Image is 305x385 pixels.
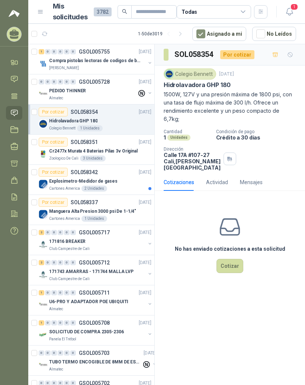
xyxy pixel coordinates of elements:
[64,290,70,295] div: 0
[79,49,110,54] p: GSOL005755
[70,79,76,84] div: 0
[216,129,302,134] p: Condición de pago
[49,268,134,275] p: 171743 AMARRAS - 171744 MALLA LVP
[79,260,110,265] p: GSOL005712
[45,290,51,295] div: 0
[80,155,106,161] div: 3 Unidades
[45,49,51,54] div: 0
[51,350,57,356] div: 0
[49,87,86,94] p: PEDIDO THINNER
[206,178,228,186] div: Actividad
[139,199,151,206] p: [DATE]
[9,9,20,18] img: Logo peakr
[216,134,302,141] p: Crédito a 30 días
[51,320,57,325] div: 0
[58,350,63,356] div: 0
[58,290,63,295] div: 0
[174,49,214,60] h3: SOL058354
[51,260,57,265] div: 0
[49,148,138,155] p: Cr2477x Murata 4 Baterias Pilas 3v Original
[164,81,231,89] p: Hidrolavadora GHP 180
[39,300,48,309] img: Company Logo
[53,1,88,23] h1: Mis solicitudes
[39,349,158,372] a: 0 0 0 0 0 0 GSOL005703[DATE] Company LogoTUBO TERMO ENCOGIBLE DE 8MM DE ESPESOR X 5CMSAlmatec
[122,9,127,14] span: search
[28,195,154,225] a: Por cotizarSOL058337[DATE] Company LogoManguera Alta Presion 3000 psi De 1-1/4"Cartones America1 ...
[175,245,285,253] h3: No has enviado cotizaciones a esta solicitud
[49,57,142,64] p: Compra pistolas lectoras de codigos de barras
[164,134,166,141] p: 1
[71,139,98,145] p: SOL058351
[64,230,70,235] div: 0
[49,118,97,125] p: Hidrolavadora GHP 180
[45,320,51,325] div: 0
[192,27,246,41] button: Asignado a mi
[139,169,151,176] p: [DATE]
[45,350,51,356] div: 0
[39,198,68,207] div: Por cotizar
[70,260,76,265] div: 0
[139,259,151,266] p: [DATE]
[39,210,48,219] img: Company Logo
[49,95,63,101] p: Almatec
[39,240,48,249] img: Company Logo
[70,230,76,235] div: 0
[39,230,44,235] div: 2
[39,290,44,295] div: 1
[167,135,190,141] div: Unidades
[139,109,151,116] p: [DATE]
[164,178,194,186] div: Cotizaciones
[39,350,44,356] div: 0
[51,290,57,295] div: 0
[49,328,124,336] p: SOLICITUD DE COMPRA 2305-2306
[70,350,76,356] div: 0
[49,186,80,192] p: Cartones America
[49,125,76,131] p: Colegio Bennett
[182,8,197,16] div: Todas
[58,260,63,265] div: 0
[139,48,151,55] p: [DATE]
[49,336,76,342] p: Panela El Trébol
[94,7,112,16] span: 3782
[39,59,48,68] img: Company Logo
[49,298,128,305] p: U6-PRO Y ADAPTADOR POE UBIQUITI
[216,259,243,273] button: Cotizar
[51,230,57,235] div: 0
[240,178,263,186] div: Mensajes
[39,89,48,98] img: Company Logo
[64,350,70,356] div: 0
[58,320,63,325] div: 0
[45,260,51,265] div: 0
[39,360,48,369] img: Company Logo
[164,147,221,152] p: Dirección
[39,119,48,128] img: Company Logo
[51,79,57,84] div: 0
[49,65,79,71] p: [PERSON_NAME]
[64,79,70,84] div: 0
[144,350,156,357] p: [DATE]
[39,228,153,252] a: 2 0 0 0 0 0 GSOL005717[DATE] Company Logo171816 BREAKERClub Campestre de Cali
[79,320,110,325] p: GSOL005708
[39,47,153,71] a: 1 0 0 0 0 0 GSOL005755[DATE] Company LogoCompra pistolas lectoras de codigos de barras[PERSON_NAME]
[39,150,48,158] img: Company Logo
[39,270,48,279] img: Company Logo
[28,165,154,195] a: Por cotizarSOL058342[DATE] Company LogoExplosimetro-Medidor de gasesCartones America2 Unidades
[64,49,70,54] div: 0
[79,350,110,356] p: GSOL005703
[49,359,142,366] p: TUBO TERMO ENCOGIBLE DE 8MM DE ESPESOR X 5CMS
[283,5,296,19] button: 1
[81,216,107,222] div: 1 Unidades
[49,238,86,245] p: 171816 BREAKER
[290,3,298,10] span: 1
[49,208,136,215] p: Manguera Alta Presion 3000 psi De 1-1/4"
[39,258,153,282] a: 2 0 0 0 0 0 GSOL005712[DATE] Company Logo171743 AMARRAS - 171744 MALLA LVPClub Campestre de Cali
[49,178,118,185] p: Explosimetro-Medidor de gases
[28,135,154,165] a: Por cotizarSOL058351[DATE] Company LogoCr2477x Murata 4 Baterias Pilas 3v OriginalZoologico De Ca...
[219,71,234,78] p: [DATE]
[39,318,153,342] a: 1 0 0 0 0 0 GSOL005708[DATE] Company LogoSOLICITUD DE COMPRA 2305-2306Panela El Trébol
[139,139,151,146] p: [DATE]
[64,260,70,265] div: 0
[58,49,63,54] div: 0
[64,320,70,325] div: 0
[39,108,68,116] div: Por cotizar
